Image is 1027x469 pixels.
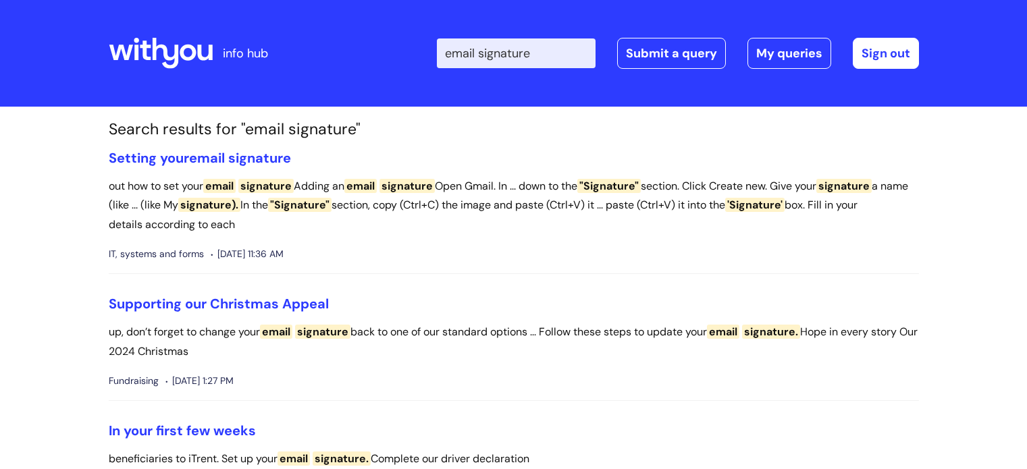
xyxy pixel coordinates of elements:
[725,198,785,212] span: 'Signature'
[109,177,919,235] p: out how to set your Adding an Open Gmail. In ... down to the section. Click Create new. Give your...
[109,246,204,263] span: IT, systems and forms
[211,246,284,263] span: [DATE] 11:36 AM
[223,43,268,64] p: info hub
[853,38,919,69] a: Sign out
[617,38,726,69] a: Submit a query
[189,149,225,167] span: email
[707,325,739,339] span: email
[228,149,291,167] span: signature
[109,120,919,139] h1: Search results for "email signature"
[109,323,919,362] p: up, don’t forget to change your back to one of our standard options ... Follow these steps to upd...
[313,451,371,466] span: signature.
[109,149,291,167] a: Setting youremail signature
[165,373,234,389] span: [DATE] 1:27 PM
[268,198,332,212] span: "Signature"
[577,179,641,193] span: "Signature"
[260,325,292,339] span: email
[238,179,294,193] span: signature
[437,38,919,69] div: | -
[278,451,310,466] span: email
[109,422,256,439] a: In your first few weeks
[344,179,377,193] span: email
[295,325,350,339] span: signature
[747,38,831,69] a: My queries
[109,295,329,312] a: Supporting our Christmas Appeal
[379,179,435,193] span: signature
[203,179,236,193] span: email
[742,325,800,339] span: signature.
[178,198,240,212] span: signature).
[109,449,919,469] p: beneficiaries to iTrent. Set up your Complete our driver declaration
[816,179,872,193] span: signature
[109,373,159,389] span: Fundraising
[437,38,596,68] input: Search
